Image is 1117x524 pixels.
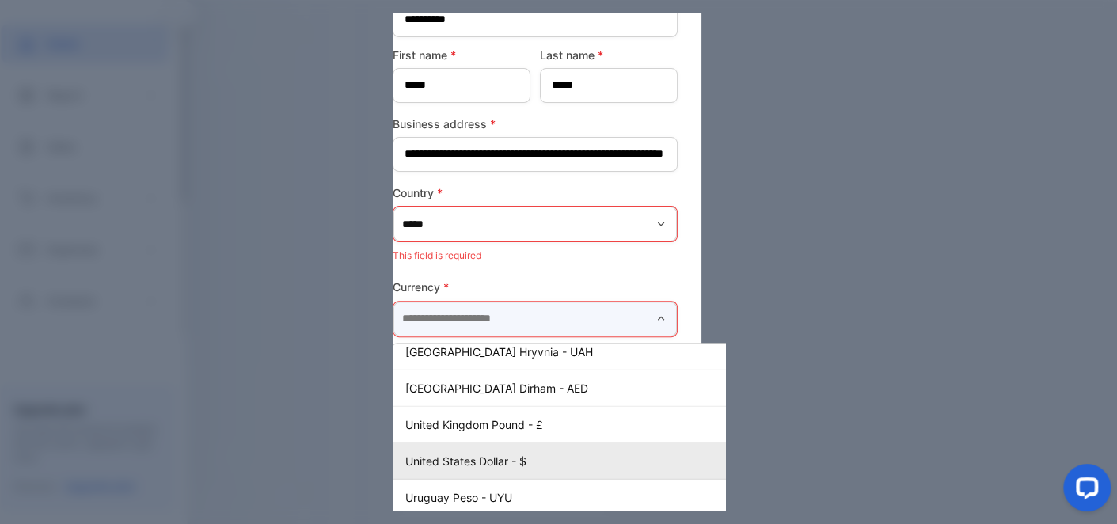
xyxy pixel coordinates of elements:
[393,184,678,201] label: Country
[393,116,678,132] label: Business address
[393,279,678,295] label: Currency
[405,344,787,360] p: [GEOGRAPHIC_DATA] Hryvnia - UAH
[405,416,787,433] p: United Kingdom Pound - £
[393,47,530,63] label: First name
[405,380,787,397] p: [GEOGRAPHIC_DATA] Dirham - AED
[540,47,678,63] label: Last name
[405,489,787,506] p: Uruguay Peso - UYU
[393,340,678,361] p: This field is required
[1051,458,1117,524] iframe: LiveChat chat widget
[405,453,787,469] p: United States Dollar - $
[393,245,678,266] p: This field is required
